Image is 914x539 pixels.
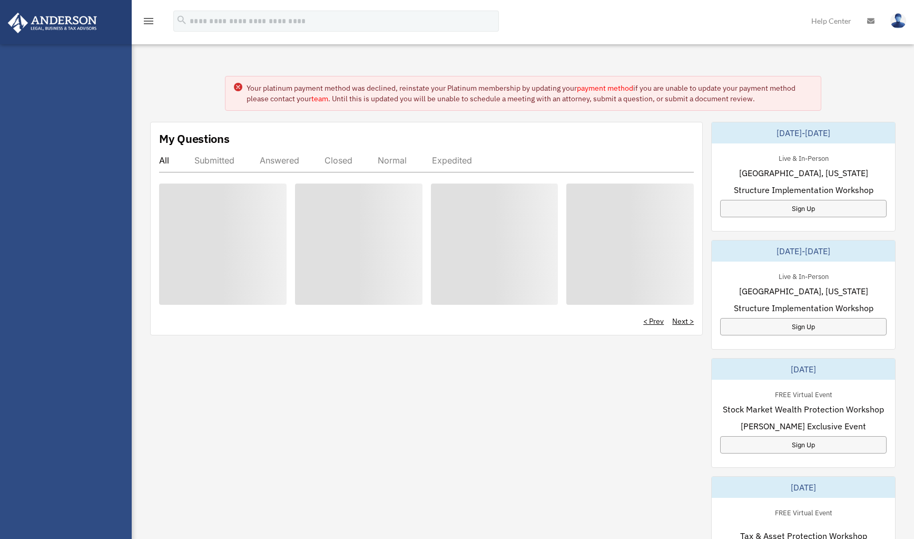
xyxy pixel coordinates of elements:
span: Stock Market Wealth Protection Workshop [723,403,884,416]
a: team [311,94,328,103]
a: < Prev [643,316,664,326]
div: Answered [260,155,299,166]
a: Sign Up [720,200,887,217]
div: Live & In-Person [770,270,837,281]
i: search [176,14,188,26]
div: Submitted [194,155,234,166]
div: Closed [325,155,352,166]
i: menu [142,15,155,27]
div: Your platinum payment method was declined, reinstate your Platinum membership by updating your if... [247,83,812,104]
a: Sign Up [720,318,887,335]
span: [GEOGRAPHIC_DATA], [US_STATE] [739,285,868,297]
span: [PERSON_NAME] Exclusive Event [741,420,866,432]
div: All [159,155,169,166]
div: FREE Virtual Event [766,506,841,517]
a: Next > [672,316,694,326]
div: Normal [378,155,407,166]
img: Anderson Advisors Platinum Portal [5,13,100,33]
a: menu [142,18,155,27]
div: Expedited [432,155,472,166]
a: Sign Up [720,436,887,454]
div: Live & In-Person [770,152,837,163]
a: payment method [577,83,633,93]
span: Structure Implementation Workshop [734,184,873,196]
div: FREE Virtual Event [766,388,841,399]
div: [DATE]-[DATE] [712,240,895,262]
div: [DATE] [712,359,895,380]
div: [DATE]-[DATE] [712,122,895,143]
span: [GEOGRAPHIC_DATA], [US_STATE] [739,167,868,179]
div: My Questions [159,131,230,147]
img: User Pic [890,13,906,28]
div: [DATE] [712,477,895,498]
span: Structure Implementation Workshop [734,302,873,314]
